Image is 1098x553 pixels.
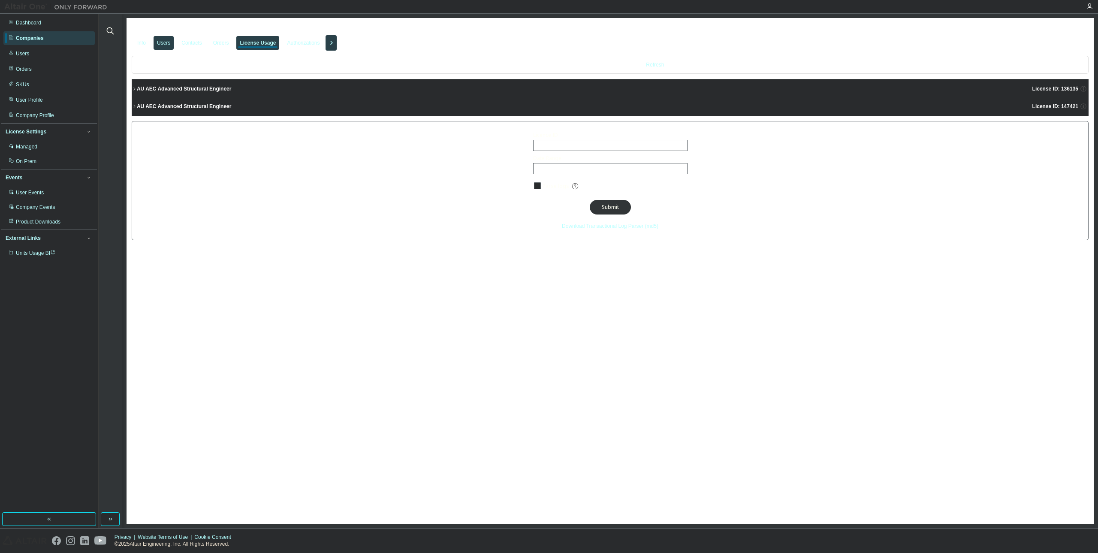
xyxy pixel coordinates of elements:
img: Altair One [4,3,112,11]
div: Last updated at: [DATE] 05:32 PM CDT [132,56,1089,74]
label: Date Range [533,155,688,162]
span: Parse logs [543,183,569,190]
div: External Links [6,235,41,242]
div: Users [157,39,170,46]
div: SKUs [16,81,29,88]
div: User Profile [16,97,43,103]
img: linkedin.svg [80,536,89,545]
div: All [534,141,542,150]
div: AU AEC Advanced Structural Engineer [137,85,232,92]
span: [PERSON_NAME] Engineering Ltd - 78480 [132,23,299,33]
button: Submit [590,200,631,215]
img: facebook.svg [52,536,61,545]
button: AU AEC Advanced Structural EngineerLicense ID: 136135 [132,79,1089,98]
div: Companies [16,35,44,42]
div: Contacts [181,39,202,46]
div: Users [16,50,29,57]
a: (md5) [645,223,658,229]
div: Website Terms of Use [138,534,194,541]
div: Company Profile [16,112,54,119]
span: License ID: 136135 [1032,85,1078,92]
div: Dashboard [16,19,41,26]
img: instagram.svg [66,536,75,545]
div: Click to select [534,163,687,174]
div: AU AEC Advanced Structural Engineer [137,103,232,110]
div: Product Downloads [16,218,60,225]
div: License Usage [240,39,276,46]
div: Orders [213,39,229,46]
span: Units Usage BI [16,250,55,256]
div: License Settings [6,128,46,135]
p: © 2025 Altair Engineering, Inc. All Rights Reserved. [115,541,236,548]
div: Orders [16,66,32,73]
a: Download Transactional Log Parser [562,223,643,229]
a: Refresh [646,62,664,68]
div: Cookie Consent [194,534,236,541]
div: Company Events [16,204,55,211]
div: Events [6,174,22,181]
img: youtube.svg [94,536,107,545]
div: All [534,140,687,151]
div: Managed [16,143,37,150]
span: License ID: 147421 [1032,103,1078,110]
button: AU AEC Advanced Structural EngineerLicense ID: 147421 [132,97,1089,116]
div: User Events [16,189,44,196]
div: Privacy [115,534,138,541]
div: Authorizations [287,39,320,46]
img: altair_logo.svg [3,536,47,545]
label: Licence ID [533,132,688,139]
div: On Prem [16,158,36,165]
div: Info [137,39,146,46]
div: Click to select [535,165,567,172]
